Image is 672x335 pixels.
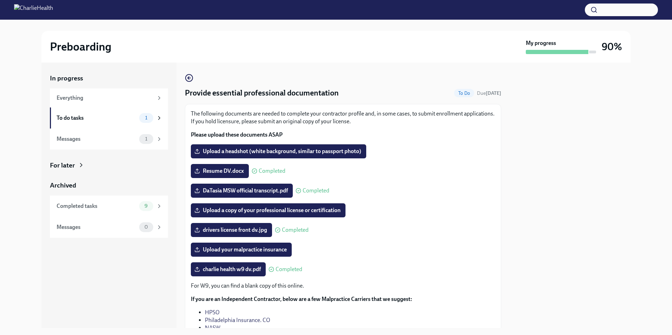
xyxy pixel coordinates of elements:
[140,224,152,230] span: 0
[50,196,168,217] a: Completed tasks9
[57,202,136,210] div: Completed tasks
[50,40,111,54] h2: Preboarding
[191,282,495,290] p: For W9, you can find a blank copy of this online.
[191,296,412,302] strong: If you are an Independent Contractor, below are a few Malpractice Carriers that we suggest:
[259,168,285,174] span: Completed
[50,161,75,170] div: For later
[196,187,288,194] span: DaTasia MSW official transcript.pdf
[196,246,287,253] span: Upload your malpractice insurance
[50,74,168,83] a: In progress
[205,317,270,323] a: Philadelphia Insurance. CO
[602,40,622,53] h3: 90%
[196,226,267,234] span: drivers license front dv.jpg
[196,167,244,175] span: Resume DV.docx
[205,324,220,331] a: NASW
[191,223,272,237] label: drivers license front dv.jpg
[191,164,249,178] label: Resume DV.docx
[191,243,292,257] label: Upload your malpractice insurance
[196,148,361,155] span: Upload a headshot (white background, similar to passport photo)
[196,266,261,273] span: charlie health w9 dv.pdf
[196,207,341,214] span: Upload a copy of your professional license or certification
[50,107,168,129] a: To do tasks1
[477,90,501,96] span: Due
[191,110,495,125] p: The following documents are needed to complete your contractor profile and, in some cases, to sub...
[477,90,501,97] span: September 18th, 2025 08:00
[140,203,152,209] span: 9
[57,135,136,143] div: Messages
[50,161,168,170] a: For later
[282,227,309,233] span: Completed
[50,129,168,150] a: Messages1
[303,188,329,193] span: Completed
[57,223,136,231] div: Messages
[191,203,345,217] label: Upload a copy of your professional license or certification
[191,262,266,276] label: charlie health w9 dv.pdf
[185,88,339,98] h4: Provide essential professional documentation
[526,39,556,47] strong: My progress
[57,94,153,102] div: Everything
[454,91,474,96] span: To Do
[50,181,168,190] a: Archived
[141,136,151,142] span: 1
[141,115,151,120] span: 1
[191,144,366,158] label: Upload a headshot (white background, similar to passport photo)
[486,90,501,96] strong: [DATE]
[191,131,283,138] strong: Please upload these documents ASAP
[57,114,136,122] div: To do tasks
[50,217,168,238] a: Messages0
[205,309,220,316] a: HPSO
[191,184,293,198] label: DaTasia MSW official transcript.pdf
[14,4,53,15] img: CharlieHealth
[276,267,302,272] span: Completed
[50,88,168,107] a: Everything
